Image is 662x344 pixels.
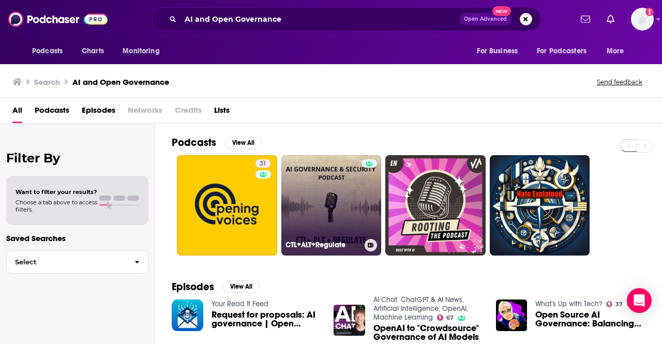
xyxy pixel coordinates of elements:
a: OpenAI to "Crowdsource" Governance of AI Models [373,324,484,341]
span: Podcasts [32,44,63,58]
a: 31 [255,159,270,168]
h2: Episodes [172,280,214,293]
p: Saved Searches [6,233,148,243]
a: EpisodesView All [172,280,260,293]
input: Search podcasts, credits, & more... [180,11,459,27]
button: open menu [25,41,76,61]
button: Send feedback [594,78,645,86]
span: For Business [477,44,518,58]
button: Show profile menu [631,8,654,31]
img: Request for proposals: AI governance | Open Philanthropy [172,300,203,331]
button: Select [6,250,148,274]
a: Show notifications dropdown [577,10,594,28]
a: 37 [606,301,623,307]
a: CTL+ALT+Regulate [281,155,382,256]
a: PodcastsView All [172,136,262,149]
button: open menu [115,41,173,61]
a: Request for proposals: AI governance | Open Philanthropy [212,310,322,328]
span: Choose a tab above to access filters. [16,199,97,213]
a: Charts [75,41,110,61]
a: Your Read It Feed [212,300,268,308]
div: Open Intercom Messenger [627,288,652,313]
a: All [12,102,22,123]
h2: Podcasts [172,136,216,149]
a: Open Source AI Governance: Balancing Innovation with Enterprise Security [535,310,645,328]
span: Credits [175,102,202,123]
span: Logged in as ARobleh [631,8,654,31]
span: Charts [82,44,104,58]
a: What's Up with Tech? [535,300,602,308]
a: Show notifications dropdown [603,10,619,28]
h3: AI and Open Governance [72,77,169,87]
img: OpenAI to "Crowdsource" Governance of AI Models [334,305,365,336]
h3: CTL+ALT+Regulate [285,241,360,249]
span: Open Advanced [464,17,507,22]
button: open menu [470,41,531,61]
button: View All [222,280,260,293]
img: Open Source AI Governance: Balancing Innovation with Enterprise Security [496,300,528,331]
a: Podcasts [35,102,69,123]
span: 31 [260,159,266,169]
div: Search podcasts, credits, & more... [152,7,541,31]
h2: Filter By [6,151,148,166]
span: More [607,44,624,58]
span: Monitoring [123,44,159,58]
span: Want to filter your results? [16,188,97,196]
a: Episodes [82,102,115,123]
button: open menu [599,41,637,61]
a: 67 [437,315,454,321]
a: 31 [177,155,277,256]
a: Lists [214,102,230,123]
span: New [492,6,511,16]
a: AI Chat: ChatGPT & AI News, Artificial Intelligence, OpenAI, Machine Learning [373,295,468,322]
button: View All [224,137,262,149]
img: User Profile [631,8,654,31]
h3: Search [34,77,60,87]
svg: Add a profile image [645,8,654,16]
span: Select [7,259,126,265]
span: 37 [615,302,623,307]
button: open menu [530,41,601,61]
span: For Podcasters [537,44,586,58]
span: 67 [446,316,454,320]
button: Open AdvancedNew [459,13,511,25]
span: Networks [128,102,162,123]
img: Podchaser - Follow, Share and Rate Podcasts [8,9,108,29]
